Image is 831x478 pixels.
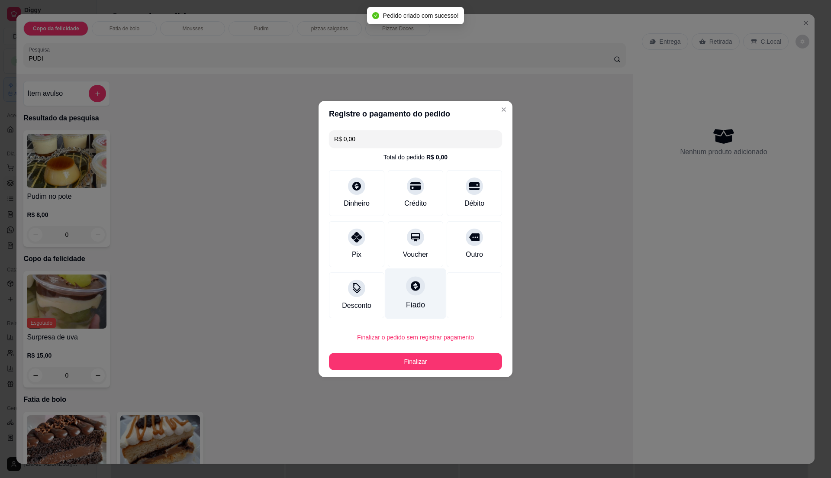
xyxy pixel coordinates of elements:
[352,249,361,260] div: Pix
[344,198,370,209] div: Dinheiro
[497,103,511,116] button: Close
[372,12,379,19] span: check-circle
[329,329,502,346] button: Finalizar o pedido sem registrar pagamento
[334,130,497,148] input: Ex.: hambúrguer de cordeiro
[383,12,458,19] span: Pedido criado com sucesso!
[406,299,425,310] div: Fiado
[403,249,428,260] div: Voucher
[464,198,484,209] div: Débito
[319,101,512,127] header: Registre o pagamento do pedido
[383,153,448,161] div: Total do pedido
[466,249,483,260] div: Outro
[329,353,502,370] button: Finalizar
[404,198,427,209] div: Crédito
[342,300,371,311] div: Desconto
[426,153,448,161] div: R$ 0,00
